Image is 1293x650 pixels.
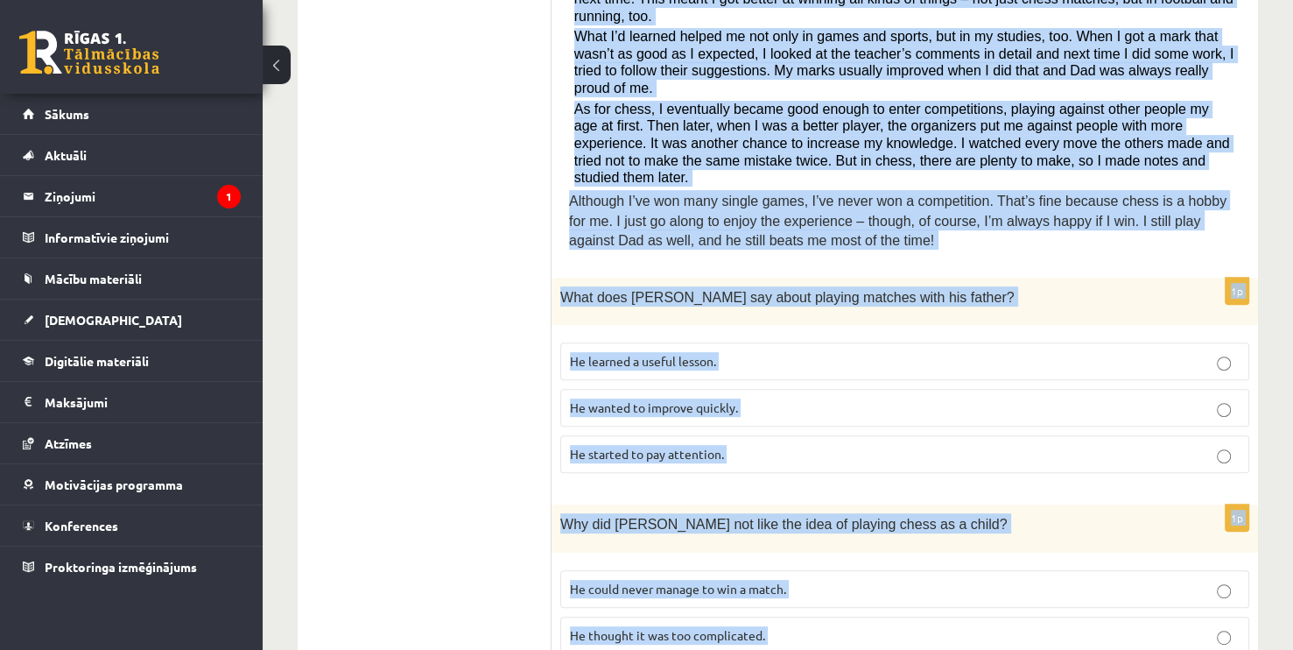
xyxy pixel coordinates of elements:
[569,194,1226,248] span: Although I’ve won many single games, I’ve never won a competition. That’s fine because chess is a...
[23,505,241,546] a: Konferences
[45,435,92,451] span: Atzīmes
[45,176,241,216] legend: Ziņojumi
[23,176,241,216] a: Ziņojumi1
[23,258,241,299] a: Mācību materiāli
[570,353,716,369] span: He learned a useful lesson.
[45,477,183,492] span: Motivācijas programma
[1217,584,1231,598] input: He could never manage to win a match.
[1225,504,1249,532] p: 1p
[217,185,241,208] i: 1
[23,547,241,587] a: Proktoringa izmēģinājums
[1217,449,1231,463] input: He started to pay attention.
[574,29,1234,95] span: What I’d learned helped me not only in games and sports, but in my studies, too. When I got a mar...
[45,518,118,533] span: Konferences
[574,102,1230,186] span: As for chess, I eventually became good enough to enter competitions, playing against other people...
[45,559,197,575] span: Proktoringa izmēģinājums
[23,135,241,175] a: Aktuāli
[19,31,159,74] a: Rīgas 1. Tālmācības vidusskola
[23,382,241,422] a: Maksājumi
[23,341,241,381] a: Digitālie materiāli
[560,290,1014,305] span: What does [PERSON_NAME] say about playing matches with his father?
[23,217,241,258] a: Informatīvie ziņojumi
[570,399,738,415] span: He wanted to improve quickly.
[23,464,241,505] a: Motivācijas programma
[45,312,182,328] span: [DEMOGRAPHIC_DATA]
[23,423,241,463] a: Atzīmes
[570,581,786,597] span: He could never manage to win a match.
[45,217,241,258] legend: Informatīvie ziņojumi
[570,446,724,462] span: He started to pay attention.
[1217,357,1231,371] input: He learned a useful lesson.
[45,382,241,422] legend: Maksājumi
[1217,631,1231,645] input: He thought it was too complicated.
[45,106,89,122] span: Sākums
[570,627,765,643] span: He thought it was too complicated.
[23,94,241,134] a: Sākums
[560,517,1007,532] span: Why did [PERSON_NAME] not like the idea of playing chess as a child?
[23,300,241,340] a: [DEMOGRAPHIC_DATA]
[1225,277,1249,305] p: 1p
[45,147,87,163] span: Aktuāli
[1217,403,1231,417] input: He wanted to improve quickly.
[45,353,149,369] span: Digitālie materiāli
[45,271,142,286] span: Mācību materiāli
